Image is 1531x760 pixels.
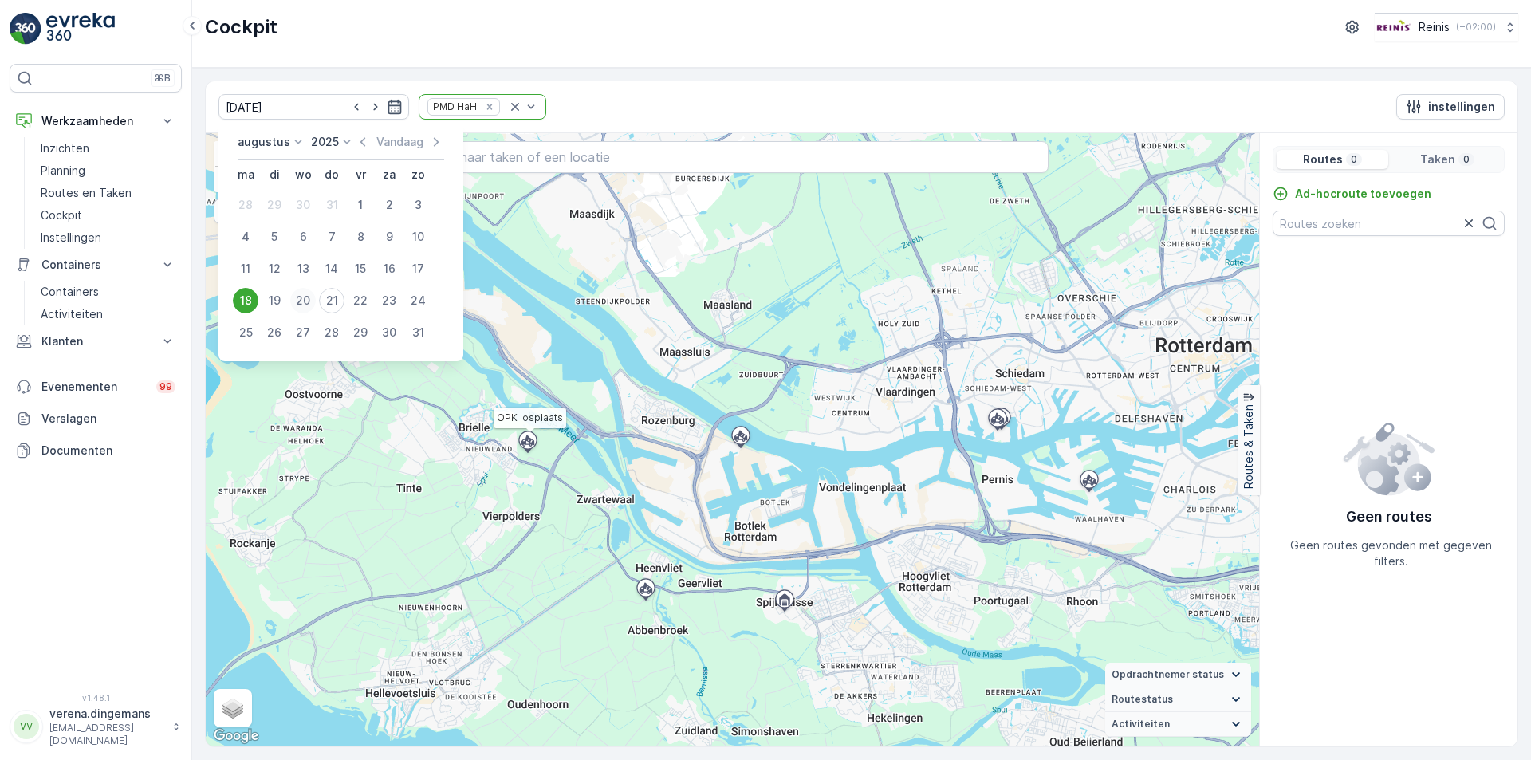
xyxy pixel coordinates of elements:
p: Cockpit [41,207,82,223]
p: Instellingen [41,230,101,246]
p: augustus [238,134,290,150]
div: 31 [405,320,431,345]
p: Ad-hocroute toevoegen [1295,186,1431,202]
p: Geen routes gevonden met gegeven filters. [1277,538,1505,569]
img: logo [10,13,41,45]
summary: Opdrachtnemer status [1105,663,1251,687]
div: 28 [319,320,344,345]
summary: Routestatus [1105,687,1251,712]
p: 0 [1349,153,1359,166]
div: 9 [376,224,402,250]
p: 2025 [311,134,339,150]
div: 21 [319,288,344,313]
div: 25 [233,320,258,345]
a: Layers [215,691,250,726]
a: Planning [34,159,182,182]
a: Containers [34,281,182,303]
button: VVverena.dingemans[EMAIL_ADDRESS][DOMAIN_NAME] [10,706,182,747]
div: 4 [233,224,258,250]
div: VV [14,714,39,739]
div: 22 [348,288,373,313]
a: Verslagen [10,403,182,435]
div: 23 [376,288,402,313]
p: Planning [41,163,85,179]
div: 15 [348,256,373,282]
div: 7 [319,224,344,250]
p: Containers [41,257,150,273]
button: Werkzaamheden [10,105,182,137]
div: 29 [348,320,373,345]
a: Ad-hocroute toevoegen [1273,186,1431,202]
p: Routes en Taken [41,185,132,201]
div: 30 [290,192,316,218]
div: 5 [262,224,287,250]
th: woensdag [289,160,317,189]
th: zondag [403,160,432,189]
button: instellingen [1396,94,1505,120]
div: Remove PMD HaH [481,100,498,113]
div: 29 [262,192,287,218]
p: Containers [41,284,99,300]
p: Werkzaamheden [41,113,150,129]
div: 11 [233,256,258,282]
a: Documenten [10,435,182,467]
input: Routes zoeken [1273,211,1505,236]
p: 0 [1462,153,1471,166]
a: Inzichten [34,137,182,159]
img: Google [210,726,262,746]
a: Activiteiten [34,303,182,325]
p: Inzichten [41,140,89,156]
div: 16 [376,256,402,282]
button: Klanten [10,325,182,357]
p: ( +02:00 ) [1456,21,1496,33]
p: [EMAIL_ADDRESS][DOMAIN_NAME] [49,722,164,747]
div: 27 [290,320,316,345]
a: Dit gebied openen in Google Maps (er wordt een nieuw venster geopend) [210,726,262,746]
div: 28 [233,192,258,218]
a: Routes en Taken [34,182,182,204]
div: 31 [319,192,344,218]
div: 1 [348,192,373,218]
img: logo_light-DOdMpM7g.png [46,13,115,45]
p: ⌘B [155,72,171,85]
div: 17 [405,256,431,282]
div: 10 [405,224,431,250]
a: Cockpit [34,204,182,226]
p: Geen routes [1346,506,1432,528]
span: v 1.48.1 [10,693,182,703]
div: 24 [405,288,431,313]
a: Instellingen [34,226,182,249]
th: maandag [231,160,260,189]
p: Routes & Taken [1241,404,1257,489]
p: Routes [1303,152,1343,167]
a: Uitzoomen [215,167,239,191]
p: Activiteiten [41,306,103,322]
th: vrijdag [346,160,375,189]
p: Reinis [1419,19,1450,35]
input: Zoek naar taken of een locatie [416,141,1049,173]
p: verena.dingemans [49,706,164,722]
button: Reinis(+02:00) [1375,13,1518,41]
p: Documenten [41,443,175,459]
input: dd/mm/yyyy [218,94,409,120]
div: 18 [233,288,258,313]
div: 12 [262,256,287,282]
img: Reinis-Logo-Vrijstaand_Tekengebied-1-copy2_aBO4n7j.png [1375,18,1412,36]
div: 13 [290,256,316,282]
div: PMD HaH [428,99,479,114]
summary: Activiteiten [1105,712,1251,737]
img: config error [1342,419,1435,496]
div: 2 [376,192,402,218]
div: 8 [348,224,373,250]
p: Evenementen [41,379,147,395]
th: zaterdag [375,160,403,189]
p: 99 [159,380,172,393]
span: Opdrachtnemer status [1112,668,1224,681]
div: 14 [319,256,344,282]
span: Routestatus [1112,693,1173,706]
p: Vandaag [376,134,423,150]
p: Taken [1420,152,1455,167]
a: In zoomen [215,143,239,167]
p: Verslagen [41,411,175,427]
div: 3 [405,192,431,218]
